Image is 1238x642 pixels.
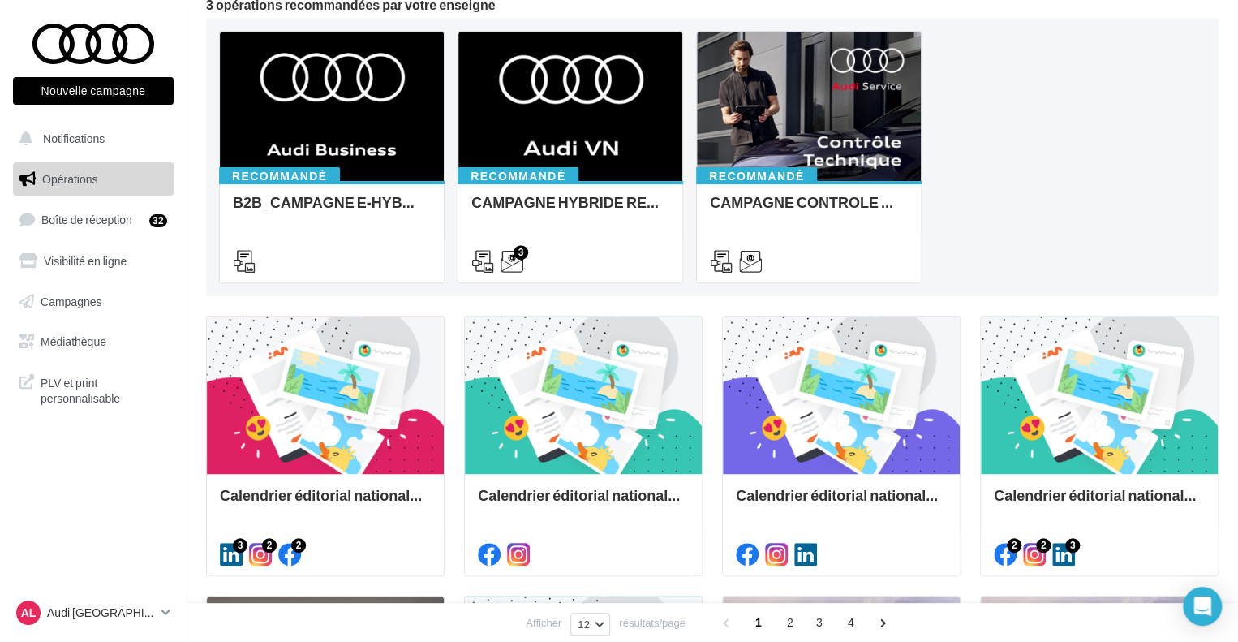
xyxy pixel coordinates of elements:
[806,610,832,636] span: 3
[736,487,947,519] div: Calendrier éditorial national : semaine du 08.09 au 14.09
[526,615,561,631] span: Afficher
[570,613,610,636] button: 12
[471,194,669,226] div: CAMPAGNE HYBRIDE RECHARGEABLE
[746,610,772,636] span: 1
[233,538,247,553] div: 3
[44,254,127,268] span: Visibilité en ligne
[41,334,106,348] span: Médiathèque
[21,605,37,621] span: AL
[41,372,167,407] span: PLV et print personnalisable
[233,194,431,226] div: B2B_CAMPAGNE E-HYBRID OCTOBRE
[1036,538,1051,553] div: 2
[13,597,174,628] a: AL Audi [GEOGRAPHIC_DATA][PERSON_NAME]
[43,131,105,145] span: Notifications
[478,487,689,519] div: Calendrier éditorial national : semaine du 15.09 au 21.09
[838,610,864,636] span: 4
[10,365,177,413] a: PLV et print personnalisable
[619,615,686,631] span: résultats/page
[777,610,803,636] span: 2
[220,487,431,519] div: Calendrier éditorial national : semaine du 22.09 au 28.09
[149,214,167,227] div: 32
[291,538,306,553] div: 2
[578,618,590,631] span: 12
[262,538,277,553] div: 2
[696,167,817,185] div: Recommandé
[10,244,177,278] a: Visibilité en ligne
[1065,538,1080,553] div: 3
[1007,538,1021,553] div: 2
[42,172,97,186] span: Opérations
[514,245,528,260] div: 3
[994,487,1205,519] div: Calendrier éditorial national : du 02.09 au 15.09
[1183,587,1222,626] div: Open Intercom Messenger
[10,325,177,359] a: Médiathèque
[41,213,132,226] span: Boîte de réception
[219,167,340,185] div: Recommandé
[13,77,174,105] button: Nouvelle campagne
[10,162,177,196] a: Opérations
[10,122,170,156] button: Notifications
[10,285,177,319] a: Campagnes
[710,194,908,226] div: CAMPAGNE CONTROLE TECHNIQUE 25€ OCTOBRE
[458,167,578,185] div: Recommandé
[10,202,177,237] a: Boîte de réception32
[47,605,155,621] p: Audi [GEOGRAPHIC_DATA][PERSON_NAME]
[41,294,102,308] span: Campagnes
